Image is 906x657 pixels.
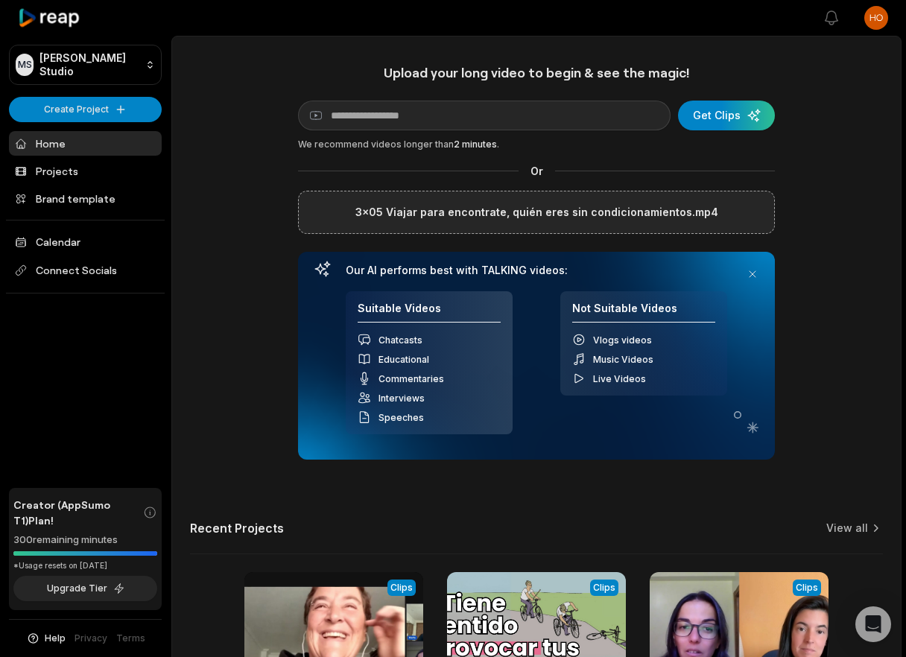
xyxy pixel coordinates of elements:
span: Creator (AppSumo T1) Plan! [13,497,143,528]
span: Commentaries [378,373,444,384]
div: *Usage resets on [DATE] [13,560,157,571]
a: View all [826,521,868,536]
div: 300 remaining minutes [13,533,157,547]
h1: Upload your long video to begin & see the magic! [298,64,775,81]
span: Music Videos [593,354,653,365]
span: Educational [378,354,429,365]
span: Or [519,163,555,179]
button: Create Project [9,97,162,122]
button: Upgrade Tier [13,576,157,601]
span: Live Videos [593,373,646,384]
h2: Recent Projects [190,521,284,536]
span: 2 minutes [454,139,497,150]
span: Connect Socials [9,257,162,284]
a: Home [9,131,162,156]
a: Privacy [75,632,107,645]
span: Interviews [378,393,425,404]
button: Help [26,632,66,645]
div: We recommend videos longer than . [298,138,775,151]
div: MS [16,54,34,76]
label: 3x05 Viajar para encontrate, quién eres sin condicionamientos.mp4 [355,203,718,221]
a: Calendar [9,229,162,254]
h4: Suitable Videos [358,302,501,323]
a: Projects [9,159,162,183]
span: Chatcasts [378,334,422,346]
span: Help [45,632,66,645]
div: Open Intercom Messenger [855,606,891,642]
h3: Our AI performs best with TALKING videos: [346,264,727,277]
a: Terms [116,632,145,645]
h4: Not Suitable Videos [572,302,715,323]
a: Brand template [9,186,162,211]
button: Get Clips [678,101,775,130]
p: [PERSON_NAME] Studio [39,51,139,78]
span: Vlogs videos [593,334,652,346]
span: Speeches [378,412,424,423]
